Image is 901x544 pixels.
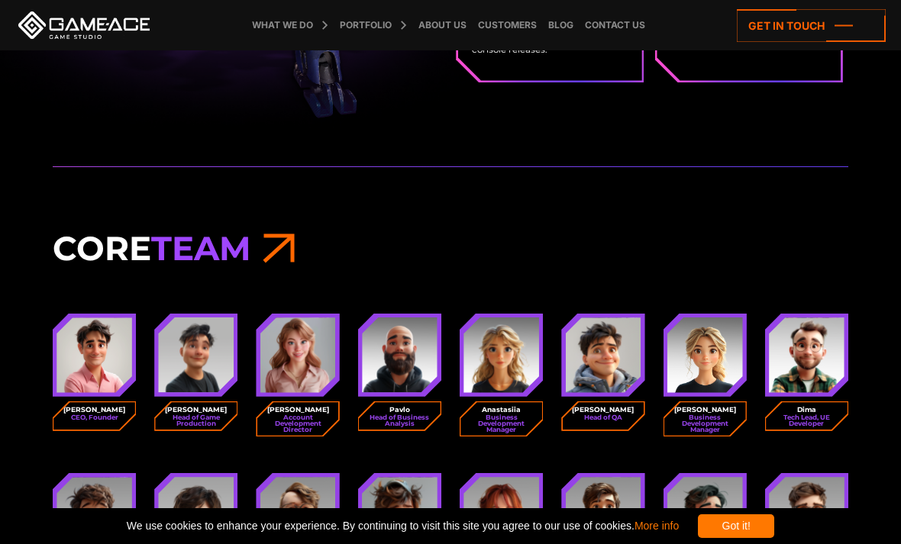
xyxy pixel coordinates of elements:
div: Got it! [698,514,774,538]
img: Avatar alex qa [566,317,641,393]
span: Team [151,228,251,269]
small: Business Development Manager [670,414,740,433]
small: Tech Lead, UE Developer [771,414,841,427]
img: Avatar dmytro [158,317,234,393]
img: Avatar anastasia [260,317,336,393]
small: Account Development Director [263,414,333,433]
small: Head of Business Analysis [364,414,434,427]
strong: Dima [797,405,816,414]
strong: [PERSON_NAME] [165,405,227,414]
h3: Core [53,228,848,269]
small: CEO, Founder [71,414,118,420]
strong: [PERSON_NAME] [267,405,329,414]
img: Avatar pavlo [362,317,438,393]
span: We use cookies to enhance your experience. By continuing to visit this site you agree to our use ... [127,514,679,538]
img: Avatar oleg [57,317,132,393]
strong: [PERSON_NAME] [63,405,125,414]
strong: [PERSON_NAME] [674,405,736,414]
small: Head of Game Production [161,414,231,427]
img: Avatar dima [769,317,844,393]
img: Julia boikova [667,317,743,393]
strong: Anastasiia [482,405,521,414]
small: Business Development Manager [467,414,537,433]
img: Avatar yuliia [463,317,539,393]
small: Head of QA [584,414,622,420]
strong: [PERSON_NAME] [572,405,634,414]
strong: Pavlo [389,405,410,414]
a: More info [635,520,679,532]
a: Get in touch [737,9,886,42]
